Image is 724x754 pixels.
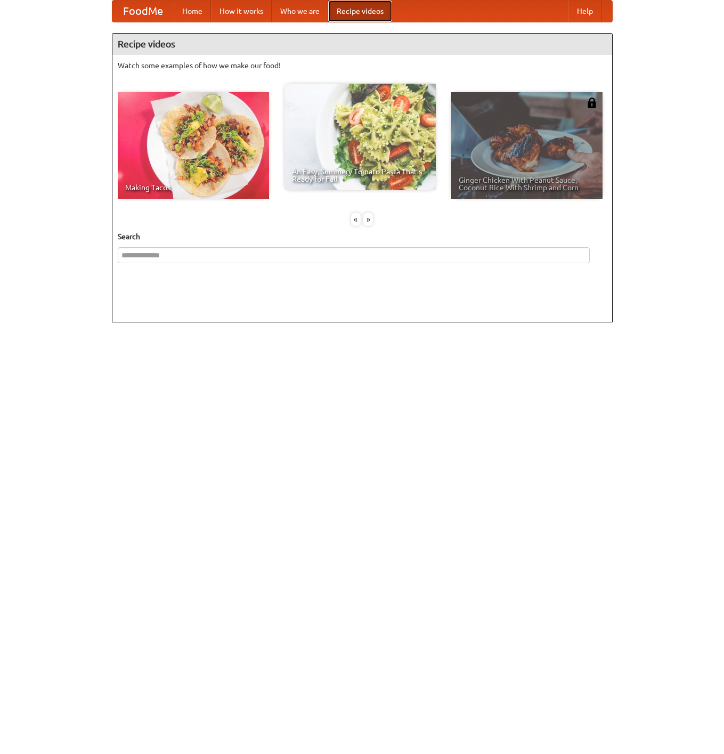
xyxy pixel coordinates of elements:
p: Watch some examples of how we make our food! [118,60,607,71]
a: Making Tacos [118,92,269,199]
span: An Easy, Summery Tomato Pasta That's Ready for Fall [292,168,428,183]
a: FoodMe [112,1,174,22]
a: Who we are [272,1,328,22]
h5: Search [118,231,607,242]
a: Recipe videos [328,1,392,22]
div: « [351,213,361,226]
a: Help [568,1,601,22]
h4: Recipe videos [112,34,612,55]
span: Making Tacos [125,184,262,191]
div: » [363,213,373,226]
a: Home [174,1,211,22]
img: 483408.png [587,98,597,108]
a: An Easy, Summery Tomato Pasta That's Ready for Fall [284,84,436,190]
a: How it works [211,1,272,22]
